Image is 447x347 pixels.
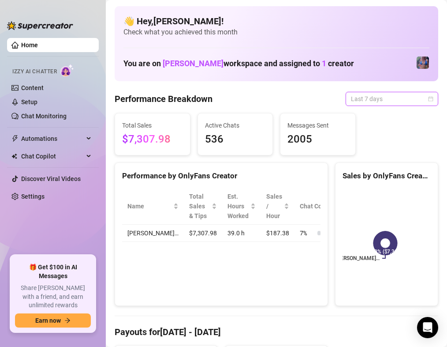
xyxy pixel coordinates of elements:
[184,225,222,242] td: $7,307.98
[21,132,84,146] span: Automations
[428,96,433,102] span: calendar
[205,121,266,130] span: Active Chats
[21,84,44,91] a: Content
[322,59,326,68] span: 1
[64,317,71,324] span: arrow-right
[15,284,91,310] span: Share [PERSON_NAME] with a friend, and earn unlimited rewards
[163,59,223,68] span: [PERSON_NAME]
[35,317,61,324] span: Earn now
[122,121,183,130] span: Total Sales
[261,188,294,225] th: Sales / Hour
[15,263,91,280] span: 🎁 Get $100 in AI Messages
[122,225,184,242] td: [PERSON_NAME]…
[15,313,91,328] button: Earn nowarrow-right
[115,93,212,105] h4: Performance Breakdown
[122,188,184,225] th: Name
[123,59,354,68] h1: You are on workspace and assigned to creator
[122,131,183,148] span: $7,307.98
[12,68,57,76] span: Izzy AI Chatter
[21,193,45,200] a: Settings
[21,175,81,182] a: Discover Viral Videos
[294,188,369,225] th: Chat Conversion
[417,57,429,69] img: Jaylie
[205,131,266,148] span: 536
[189,192,210,221] span: Total Sales & Tips
[287,131,348,148] span: 2005
[261,225,294,242] td: $187.38
[21,41,38,49] a: Home
[300,201,357,211] span: Chat Conversion
[115,326,438,338] h4: Payouts for [DATE] - [DATE]
[21,149,84,163] span: Chat Copilot
[184,188,222,225] th: Total Sales & Tips
[122,170,320,182] div: Performance by OnlyFans Creator
[7,21,73,30] img: logo-BBDzfeDw.svg
[417,317,438,338] div: Open Intercom Messenger
[227,192,249,221] div: Est. Hours Worked
[222,225,261,242] td: 39.0 h
[11,135,19,142] span: thunderbolt
[335,255,380,261] text: [PERSON_NAME]…
[123,15,429,27] h4: 👋 Hey, [PERSON_NAME] !
[287,121,348,130] span: Messages Sent
[300,228,314,238] span: 7 %
[60,64,74,77] img: AI Chatter
[266,192,282,221] span: Sales / Hour
[21,98,37,106] a: Setup
[21,113,67,120] a: Chat Monitoring
[123,27,429,37] span: Check what you achieved this month
[127,201,171,211] span: Name
[11,153,17,159] img: Chat Copilot
[343,170,431,182] div: Sales by OnlyFans Creator
[351,92,433,106] span: Last 7 days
